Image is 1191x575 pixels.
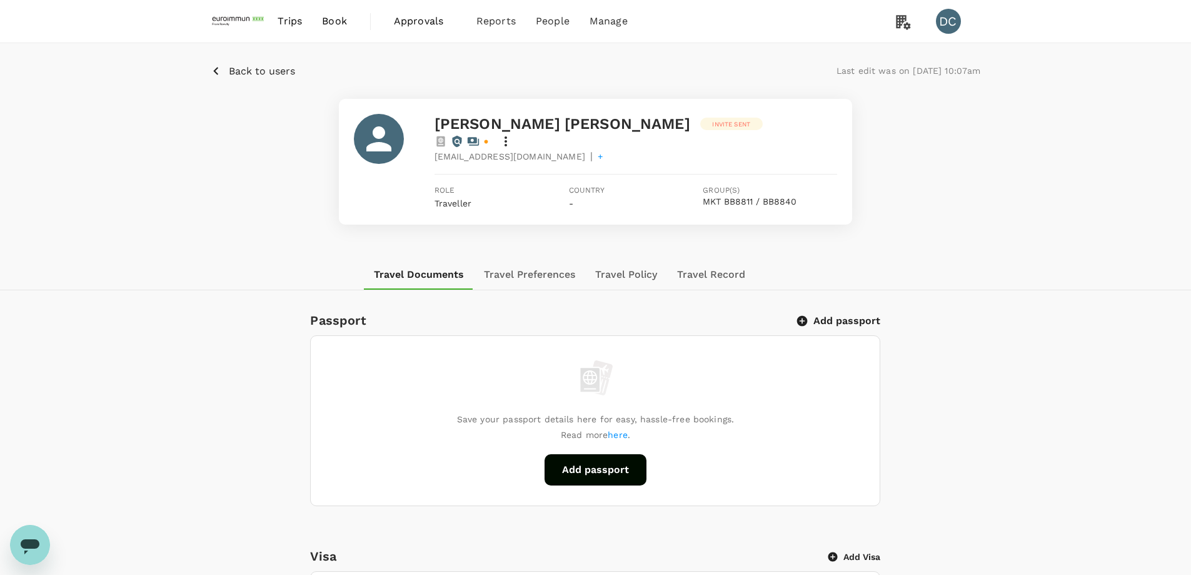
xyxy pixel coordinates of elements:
button: Add Visa [828,551,880,563]
p: Add Visa [843,551,880,563]
button: Add passport [545,454,646,486]
img: empty passport [573,356,617,400]
span: Role [435,185,569,197]
p: Save your passport details here for easy, hassle-free bookings. [457,413,734,425]
button: Add passport [798,315,880,327]
span: | [590,149,593,164]
button: Back to users [211,63,295,79]
button: Travel Preferences [474,260,585,290]
span: Reports [476,14,516,29]
p: Back to users [229,64,295,79]
a: here [608,430,628,440]
span: Manage [590,14,628,29]
button: Travel Documents [364,260,474,290]
span: People [536,14,570,29]
p: Read more . [561,429,630,441]
iframe: Button to launch messaging window, conversation in progress [10,525,50,565]
span: - [569,198,573,208]
span: Trips [278,14,302,29]
span: [PERSON_NAME] [PERSON_NAME] [435,115,690,133]
img: EUROIMMUN (South East Asia) Pte. Ltd. [211,8,268,35]
button: MKT BB8811 / BB8840 [703,197,797,207]
div: DC [936,9,961,34]
button: Travel Record [667,260,755,290]
span: Approvals [394,14,456,29]
h6: Passport [310,310,366,330]
span: Group(s) [703,185,837,197]
span: [EMAIL_ADDRESS][DOMAIN_NAME] [435,150,585,163]
span: + [598,150,603,163]
p: Invite sent [712,120,750,129]
button: Travel Policy [585,260,667,290]
p: Last edit was on [DATE] 10:07am [837,64,981,77]
span: Traveller [435,198,471,208]
span: Country [569,185,703,197]
h6: Visa [310,546,828,566]
span: Book [322,14,347,29]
